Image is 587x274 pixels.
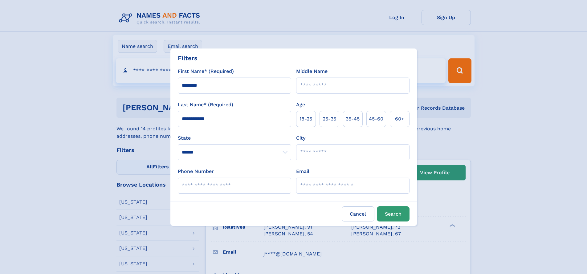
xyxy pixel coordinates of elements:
[178,134,291,142] label: State
[395,115,404,123] span: 60+
[296,168,309,175] label: Email
[346,115,360,123] span: 35‑45
[296,101,305,108] label: Age
[323,115,336,123] span: 25‑35
[296,134,305,142] label: City
[178,101,233,108] label: Last Name* (Required)
[178,68,234,75] label: First Name* (Required)
[178,168,214,175] label: Phone Number
[296,68,328,75] label: Middle Name
[342,206,374,221] label: Cancel
[369,115,383,123] span: 45‑60
[178,53,198,63] div: Filters
[377,206,410,221] button: Search
[300,115,312,123] span: 18‑25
